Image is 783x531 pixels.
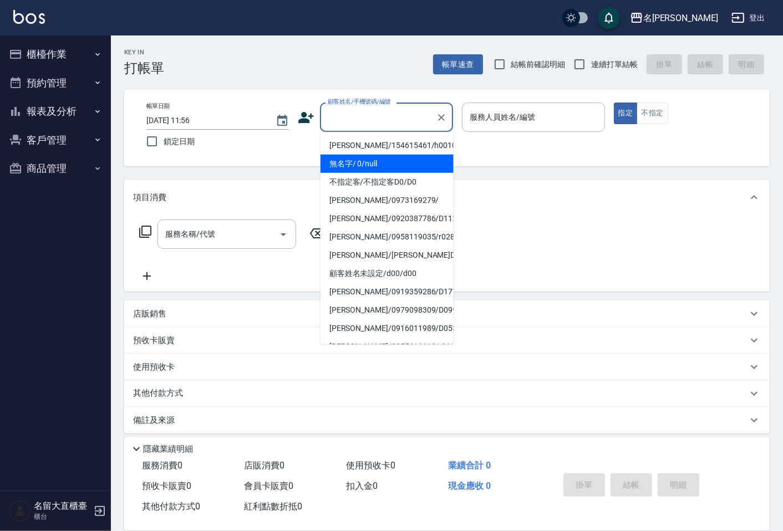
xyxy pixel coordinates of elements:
button: 商品管理 [4,154,106,183]
span: 連續打單結帳 [591,59,638,70]
p: 使用預收卡 [133,361,175,373]
span: 扣入金 0 [346,481,378,491]
span: 店販消費 0 [244,460,284,471]
span: 鎖定日期 [164,136,195,147]
p: 項目消費 [133,192,166,203]
div: 備註及來源 [124,407,770,433]
p: 隱藏業績明細 [143,443,193,455]
div: 使用預收卡 [124,354,770,380]
h2: Key In [124,49,164,56]
span: 結帳前確認明細 [511,59,566,70]
div: 店販銷售 [124,300,770,327]
li: [PERSON_NAME]/0955616610/r062 [321,338,454,356]
li: [PERSON_NAME]/0979098309/D099 [321,301,454,319]
li: 無名字/ 0/null [321,155,454,173]
label: 顧客姓名/手機號碼/編號 [328,98,391,106]
button: 不指定 [637,103,668,124]
p: 預收卡販賣 [133,335,175,346]
span: 業績合計 0 [448,460,491,471]
button: Clear [434,110,449,125]
span: 其他付款方式 0 [142,501,200,512]
div: 其他付款方式 [124,380,770,407]
button: 名[PERSON_NAME] [626,7,723,29]
button: 指定 [614,103,638,124]
p: 備註及來源 [133,415,175,426]
img: Person [9,500,31,522]
li: 顧客姓名未設定/d00/d00 [321,264,454,283]
input: YYYY/MM/DD hh:mm [146,111,265,130]
li: [PERSON_NAME]/0958119035/r028 [321,228,454,246]
button: 登出 [727,8,770,28]
p: 其他付款方式 [133,387,189,400]
button: Choose date, selected date is 2025-10-09 [269,108,296,134]
h5: 名留大直櫃臺 [34,501,90,512]
div: 預收卡販賣 [124,327,770,354]
span: 紅利點數折抵 0 [244,501,302,512]
button: 帳單速查 [433,54,483,75]
li: [PERSON_NAME]/0916011989/D053 [321,319,454,338]
button: 客戶管理 [4,126,106,155]
span: 現金應收 0 [448,481,491,491]
button: save [598,7,620,29]
button: 報表及分析 [4,97,106,126]
h3: 打帳單 [124,60,164,76]
span: 服務消費 0 [142,460,182,471]
label: 帳單日期 [146,102,170,110]
p: 店販銷售 [133,308,166,320]
span: 使用預收卡 0 [346,460,395,471]
span: 預收卡販賣 0 [142,481,191,491]
li: [PERSON_NAME]/0919359286/D177 [321,283,454,301]
div: 項目消費 [124,180,770,215]
button: 櫃檯作業 [4,40,106,69]
li: [PERSON_NAME]/[PERSON_NAME]D261/D261 [321,246,454,264]
button: 預約管理 [4,69,106,98]
div: 名[PERSON_NAME] [643,11,718,25]
li: 不指定客/不指定客D0/D0 [321,173,454,191]
img: Logo [13,10,45,24]
span: 會員卡販賣 0 [244,481,293,491]
li: [PERSON_NAME]/154615461/h0010 [321,136,454,155]
button: Open [274,226,292,243]
li: [PERSON_NAME]/0973169279/ [321,191,454,210]
li: [PERSON_NAME]/0920387786/D112 [321,210,454,228]
p: 櫃台 [34,512,90,522]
